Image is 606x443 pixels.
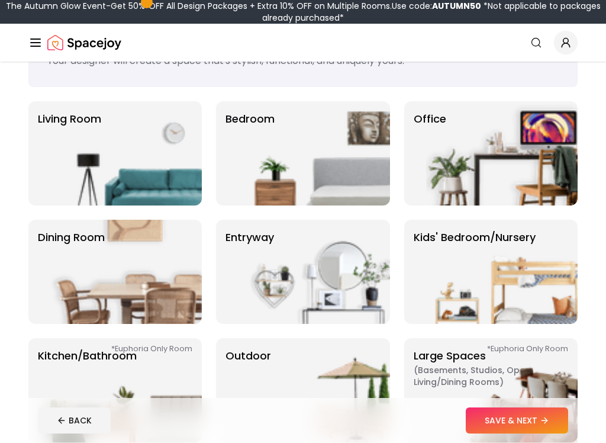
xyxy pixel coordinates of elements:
img: Office [426,101,578,206]
span: ( Basements, Studios, Open living/dining rooms ) [414,364,562,388]
p: entryway [225,229,274,314]
a: Spacejoy [47,31,121,54]
img: Large Spaces *Euphoria Only [426,338,578,442]
button: BACK [38,407,111,434]
p: Outdoor [225,348,271,433]
img: Dining Room [50,220,202,324]
img: Spacejoy Logo [47,31,121,54]
p: Kids' Bedroom/Nursery [414,229,536,314]
p: Kitchen/Bathroom [38,348,137,433]
p: Living Room [38,111,101,196]
p: Office [414,111,446,196]
nav: Global [28,24,578,62]
button: SAVE & NEXT [466,407,568,434]
img: Kids' Bedroom/Nursery [426,220,578,324]
img: Bedroom [238,101,390,206]
p: Large Spaces [414,348,562,433]
p: Dining Room [38,229,105,314]
img: Living Room [50,101,202,206]
p: Bedroom [225,111,275,196]
img: Kitchen/Bathroom *Euphoria Only [50,338,202,442]
img: Outdoor [238,338,390,442]
img: entryway [238,220,390,324]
